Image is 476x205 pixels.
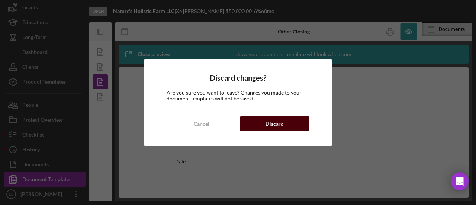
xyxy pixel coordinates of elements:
[167,89,302,102] span: Are you sure you want to leave? Changes you made to your document templates will not be saved.
[194,116,209,131] div: Cancel
[9,11,138,17] span: We agree to the terms and conditions outlined in this letter.
[240,116,309,131] button: Discard
[9,61,183,67] span: By:
[167,74,309,82] h4: Discard changes?
[167,116,236,131] button: Cancel
[451,172,469,190] div: Open Intercom Messenger
[9,84,113,90] span: Date:
[266,116,284,131] div: Discard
